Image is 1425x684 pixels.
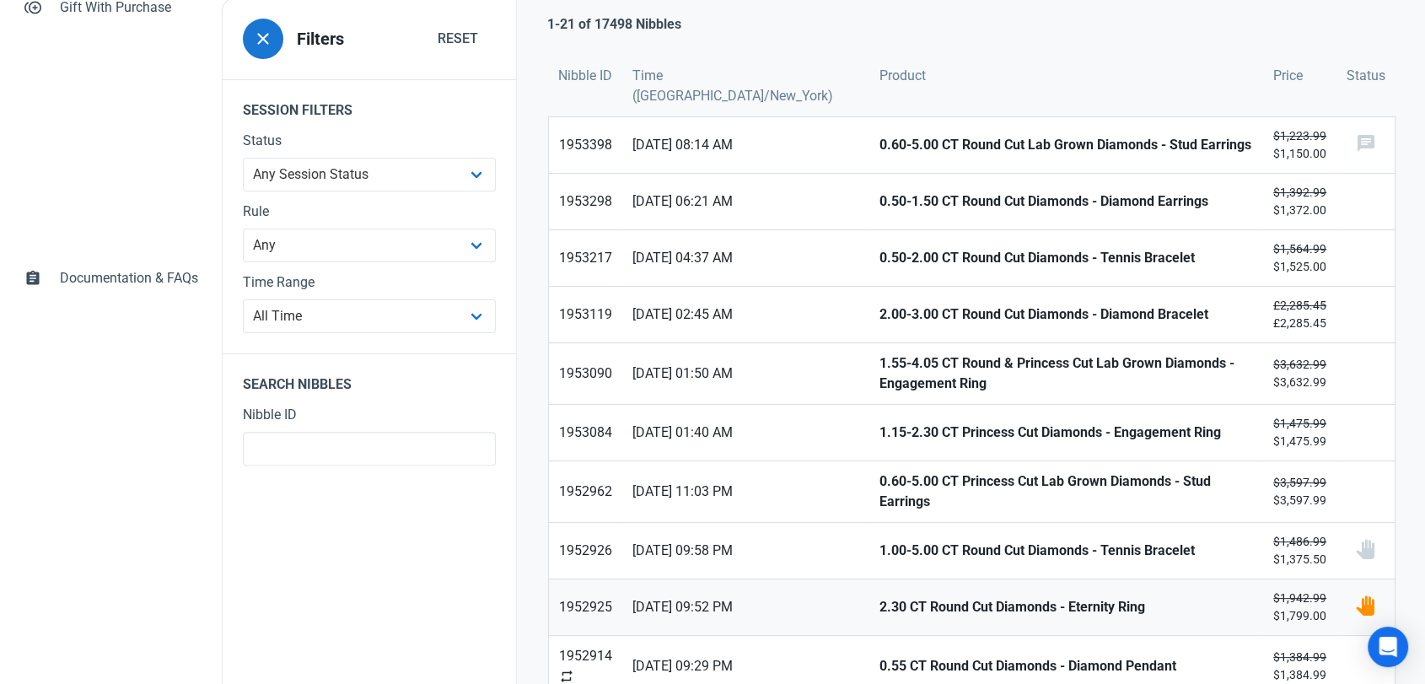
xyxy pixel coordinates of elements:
[1273,649,1326,684] small: $1,384.99
[632,541,859,561] span: [DATE] 09:58 PM
[632,66,859,106] span: Time ([GEOGRAPHIC_DATA]/New_York)
[879,471,1253,512] strong: 0.60-5.00 CT Princess Cut Lab Grown Diamonds - Stud Earrings
[1273,297,1326,332] small: £2,285.45
[438,29,478,49] span: Reset
[549,343,622,404] a: 1953090
[1273,476,1326,489] s: $3,597.99
[1355,539,1375,559] img: status_user_offer_unavailable.svg
[24,268,41,285] span: assignment
[1273,415,1326,450] small: $1,475.99
[1273,240,1326,276] small: $1,525.00
[559,669,574,684] span: repeat
[549,461,622,522] a: 1952962
[632,135,859,155] span: [DATE] 08:14 AM
[1273,299,1326,312] s: £2,285.45
[549,174,622,229] a: 1953298
[13,258,208,299] a: assignmentDocumentation & FAQs
[1273,356,1326,391] small: $3,632.99
[1273,358,1326,371] s: $3,632.99
[549,287,622,342] a: 1953119
[223,353,516,405] legend: Search Nibbles
[622,343,869,404] a: [DATE] 01:50 AM
[1263,287,1336,342] a: £2,285.45£2,285.45
[879,248,1253,268] strong: 0.50-2.00 CT Round Cut Diamonds - Tennis Bracelet
[1273,186,1326,199] s: $1,392.99
[879,656,1253,676] strong: 0.55 CT Round Cut Diamonds - Diamond Pendant
[223,79,516,131] legend: Session Filters
[1347,66,1385,86] span: Status
[869,174,1263,229] a: 0.50-1.50 CT Round Cut Diamonds - Diamond Earrings
[549,117,622,173] a: 1953398
[1263,579,1336,635] a: $1,942.99$1,799.00
[1273,474,1326,509] small: $3,597.99
[879,541,1253,561] strong: 1.00-5.00 CT Round Cut Diamonds - Tennis Bracelet
[869,117,1263,173] a: 0.60-5.00 CT Round Cut Lab Grown Diamonds - Stud Earrings
[869,343,1263,404] a: 1.55-4.05 CT Round & Princess Cut Lab Grown Diamonds - Engagement Ring
[1273,590,1326,625] small: $1,799.00
[879,353,1253,394] strong: 1.55-4.05 CT Round & Princess Cut Lab Grown Diamonds - Engagement Ring
[869,230,1263,286] a: 0.50-2.00 CT Round Cut Diamonds - Tennis Bracelet
[1273,535,1326,548] s: $1,486.99
[1263,343,1336,404] a: $3,632.99$3,632.99
[558,66,612,86] span: Nibble ID
[869,461,1263,522] a: 0.60-5.00 CT Princess Cut Lab Grown Diamonds - Stud Earrings
[1273,242,1326,256] s: $1,564.99
[879,423,1253,443] strong: 1.15-2.30 CT Princess Cut Diamonds - Engagement Ring
[622,230,869,286] a: [DATE] 04:37 AM
[1263,230,1336,286] a: $1,564.99$1,525.00
[243,19,283,59] button: close
[869,287,1263,342] a: 2.00-3.00 CT Round Cut Diamonds - Diamond Bracelet
[243,405,496,425] label: Nibble ID
[549,579,622,635] a: 1952925
[622,461,869,522] a: [DATE] 11:03 PM
[1273,129,1326,143] s: $1,223.99
[632,364,859,384] span: [DATE] 01:50 AM
[547,14,681,35] p: 1-21 of 17498 Nibbles
[1273,417,1326,430] s: $1,475.99
[632,191,859,212] span: [DATE] 06:21 AM
[879,135,1253,155] strong: 0.60-5.00 CT Round Cut Lab Grown Diamonds - Stud Earrings
[1273,591,1326,605] s: $1,942.99
[879,597,1253,617] strong: 2.30 CT Round Cut Diamonds - Eternity Ring
[622,117,869,173] a: [DATE] 08:14 AM
[297,30,344,49] h3: Filters
[1355,595,1375,616] img: status_user_offer_available.svg
[1273,184,1326,219] small: $1,372.00
[632,482,859,502] span: [DATE] 11:03 PM
[622,579,869,635] a: [DATE] 09:52 PM
[632,423,859,443] span: [DATE] 01:40 AM
[879,191,1253,212] strong: 0.50-1.50 CT Round Cut Diamonds - Diamond Earrings
[1355,133,1375,153] span: chat
[869,405,1263,460] a: 1.15-2.30 CT Princess Cut Diamonds - Engagement Ring
[869,523,1263,579] a: 1.00-5.00 CT Round Cut Diamonds - Tennis Bracelet
[1263,523,1336,579] a: $1,486.99$1,375.50
[632,248,859,268] span: [DATE] 04:37 AM
[243,131,496,151] label: Status
[632,597,859,617] span: [DATE] 09:52 PM
[1273,127,1326,163] small: $1,150.00
[869,579,1263,635] a: 2.30 CT Round Cut Diamonds - Eternity Ring
[632,304,859,325] span: [DATE] 02:45 AM
[622,174,869,229] a: [DATE] 06:21 AM
[879,66,926,86] span: Product
[622,287,869,342] a: [DATE] 02:45 AM
[1263,461,1336,522] a: $3,597.99$3,597.99
[1263,405,1336,460] a: $1,475.99$1,475.99
[549,405,622,460] a: 1953084
[1263,117,1336,173] a: $1,223.99$1,150.00
[60,268,198,288] span: Documentation & FAQs
[1336,117,1395,173] a: chat
[243,272,496,293] label: Time Range
[1273,533,1326,568] small: $1,375.50
[632,656,859,676] span: [DATE] 09:29 PM
[1273,650,1326,664] s: $1,384.99
[253,29,273,49] span: close
[243,202,496,222] label: Rule
[549,230,622,286] a: 1953217
[1368,627,1408,667] div: Open Intercom Messenger
[420,22,496,56] button: Reset
[1273,66,1303,86] span: Price
[622,523,869,579] a: [DATE] 09:58 PM
[879,304,1253,325] strong: 2.00-3.00 CT Round Cut Diamonds - Diamond Bracelet
[622,405,869,460] a: [DATE] 01:40 AM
